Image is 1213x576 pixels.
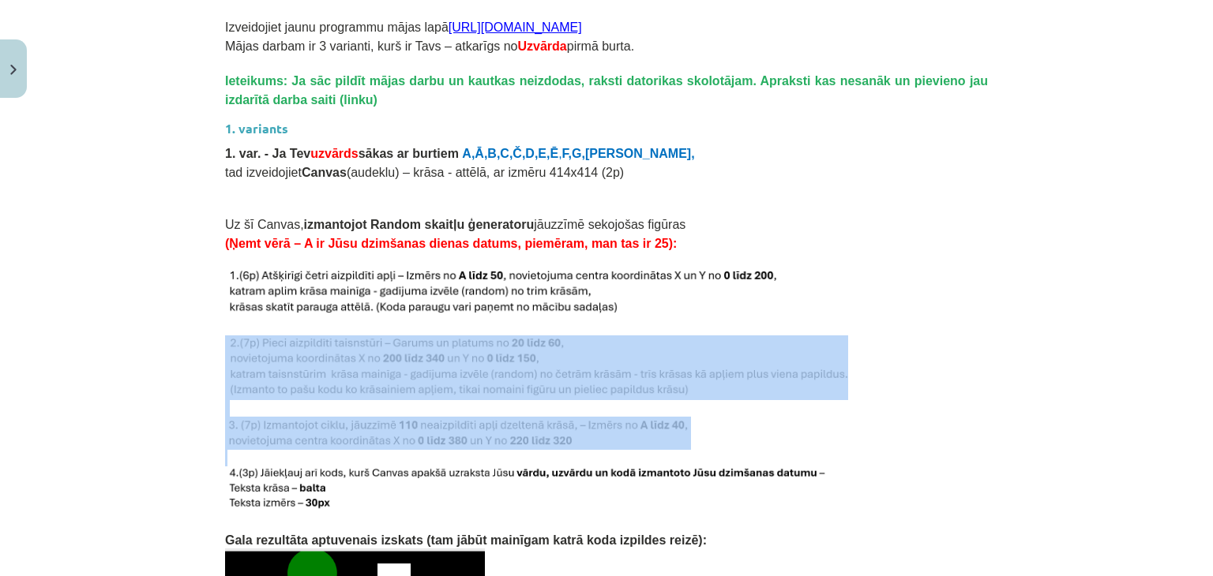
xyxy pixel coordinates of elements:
[225,39,634,53] span: Mājas darbam ir 3 varianti, kurš ir Tavs – atkarīgs no pirmā burta.
[225,166,624,179] span: tad izveidojiet (audeklu) – krāsa - attēlā, ar izmēru 414x414 (2p)
[302,166,347,179] b: Canvas
[462,147,558,160] span: A,Ā,B,C,Č,D,E,Ē
[558,147,694,160] span: ,
[304,218,535,231] b: izmantojot Random skaitļu ģeneratoru
[518,39,567,53] span: Uzvārda
[310,147,358,160] span: uzvārds
[225,237,677,250] span: (Ņemt vērā – A ir Jūsu dzimšanas dienas datums, piemēram, man tas ir 25):
[225,21,582,34] span: Izveidojiet jaunu programmu mājas lapā
[225,120,288,137] strong: 1. variants
[449,21,582,34] a: [URL][DOMAIN_NAME]
[225,218,685,231] span: Uz šī Canvas, jāuzzīmē sekojošas figūras
[225,74,988,107] span: Ieteikums: Ja sāc pildīt mājas darbu un kautkas neizdodas, raksti datorikas skolotājam. Apraksti ...
[10,65,17,75] img: icon-close-lesson-0947bae3869378f0d4975bcd49f059093ad1ed9edebbc8119c70593378902aed.svg
[225,533,707,547] span: Gala rezultāta aptuvenais izskats (tam jābūt mainīgam katrā koda izpildes reizē):
[562,147,695,160] b: F,G,[PERSON_NAME],
[225,147,459,160] span: 1. var. - Ja Tev sākas ar burtiem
